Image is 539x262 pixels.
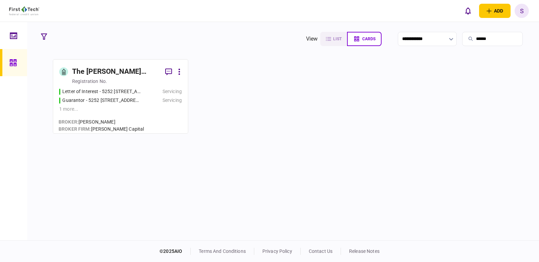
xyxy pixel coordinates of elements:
button: list [320,32,347,46]
span: cards [362,37,375,41]
button: S [515,4,529,18]
div: Servicing [163,88,182,95]
a: The [PERSON_NAME] Declaration of Trustregistration no.Letter of Interest - 5252 5258 Courtney Lan... [53,59,188,134]
span: list [333,37,342,41]
a: terms and conditions [199,248,246,254]
a: privacy policy [262,248,292,254]
div: view [306,35,318,43]
div: registration no. [72,78,107,85]
span: Broker : [59,119,79,125]
div: [PERSON_NAME] [59,118,144,126]
div: [PERSON_NAME] Capital [59,126,144,133]
div: Letter of Interest - 5252 5258 Courtney Lane Joplin MO [62,88,142,95]
img: client company logo [9,6,39,15]
a: release notes [349,248,380,254]
div: Servicing [163,97,182,104]
a: contact us [309,248,332,254]
button: open adding identity options [479,4,511,18]
span: broker firm : [59,126,91,132]
button: open notifications list [461,4,475,18]
div: 1 more ... [59,106,182,113]
div: © 2025 AIO [159,248,191,255]
div: Guarantor - 5252 5258 Courtney Lane Joplin MO [62,97,142,104]
button: cards [347,32,382,46]
div: The [PERSON_NAME] Declaration of Trust [72,66,160,77]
